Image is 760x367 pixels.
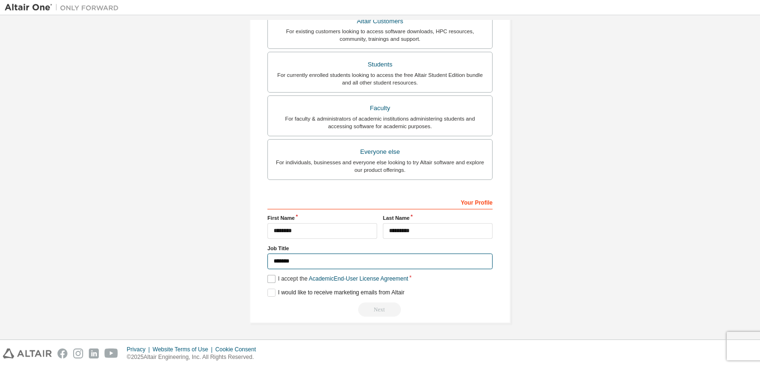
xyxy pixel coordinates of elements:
img: altair_logo.svg [3,348,52,358]
div: For existing customers looking to access software downloads, HPC resources, community, trainings ... [274,28,486,43]
div: Read and acccept EULA to continue [267,302,493,317]
img: youtube.svg [104,348,118,358]
img: instagram.svg [73,348,83,358]
div: Faculty [274,102,486,115]
div: Your Profile [267,194,493,209]
img: linkedin.svg [89,348,99,358]
img: Altair One [5,3,123,12]
div: For currently enrolled students looking to access the free Altair Student Edition bundle and all ... [274,71,486,86]
div: Altair Customers [274,15,486,28]
div: Privacy [127,346,152,353]
div: Cookie Consent [215,346,261,353]
div: For individuals, businesses and everyone else looking to try Altair software and explore our prod... [274,159,486,174]
label: Last Name [383,214,493,222]
label: First Name [267,214,377,222]
div: Website Terms of Use [152,346,215,353]
div: Students [274,58,486,71]
label: I accept the [267,275,408,283]
div: Everyone else [274,145,486,159]
img: facebook.svg [57,348,67,358]
label: I would like to receive marketing emails from Altair [267,289,404,297]
p: © 2025 Altair Engineering, Inc. All Rights Reserved. [127,353,262,361]
label: Job Title [267,245,493,252]
a: Academic End-User License Agreement [309,275,408,282]
div: For faculty & administrators of academic institutions administering students and accessing softwa... [274,115,486,130]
